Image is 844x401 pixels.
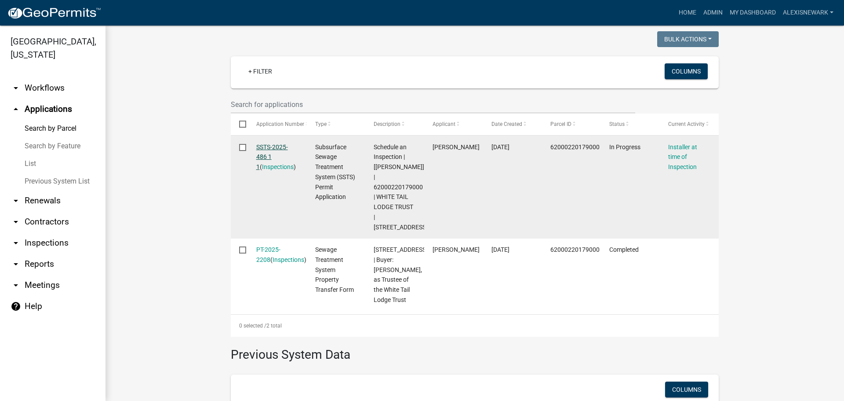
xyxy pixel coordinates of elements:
span: Description [374,121,400,127]
span: 62000220179000 [550,143,600,151]
datatable-header-cell: Application Number [247,114,306,135]
span: In Progress [609,143,640,151]
datatable-header-cell: Applicant [424,114,483,135]
span: Sewage Treatment System Property Transfer Form [315,246,354,293]
a: + Filter [241,63,279,79]
button: Columns [665,382,708,397]
a: My Dashboard [726,4,779,21]
span: Subsurface Sewage Treatment System (SSTS) Permit Application [315,143,355,201]
datatable-header-cell: Description [365,114,424,135]
div: 2 total [231,315,719,337]
a: PT-2025-2208 [256,246,280,263]
i: help [11,301,21,312]
button: Bulk Actions [657,31,719,47]
span: 08/26/2025 [491,246,509,253]
datatable-header-cell: Status [601,114,660,135]
datatable-header-cell: Type [306,114,365,135]
i: arrow_drop_down [11,195,21,206]
i: arrow_drop_down [11,217,21,227]
span: Jill Wagner [433,246,480,253]
span: Scott M Ellingson [433,143,480,151]
span: Type [315,121,327,127]
h3: Previous System Data [231,337,719,364]
span: Applicant [433,121,455,127]
a: Admin [700,4,726,21]
i: arrow_drop_up [11,104,21,114]
span: 10/02/2025 [491,143,509,151]
datatable-header-cell: Parcel ID [542,114,601,135]
a: Home [675,4,700,21]
span: Schedule an Inspection | [Sheila Dahl] | 62000220179000 | WHITE TAIL LODGE TRUST | 18400 CO HWY 42 [374,143,428,231]
i: arrow_drop_down [11,280,21,291]
span: Application Number [256,121,304,127]
a: Installer at time of Inspection [668,143,697,171]
datatable-header-cell: Date Created [483,114,542,135]
div: ( ) [256,142,298,172]
span: 18400 CO HWY 42 | Buyer: Matthew Allen, as Trustee of the White Tail Lodge Trust [374,246,428,303]
datatable-header-cell: Current Activity [660,114,719,135]
i: arrow_drop_down [11,259,21,269]
button: Columns [665,63,708,79]
div: ( ) [256,245,298,265]
span: Parcel ID [550,121,571,127]
span: Completed [609,246,639,253]
span: Current Activity [668,121,705,127]
span: 62000220179000 [550,246,600,253]
datatable-header-cell: Select [231,114,247,135]
span: Date Created [491,121,522,127]
input: Search for applications [231,96,635,114]
a: Inspections [273,256,304,263]
span: Status [609,121,625,127]
a: Inspections [262,163,294,170]
a: SSTS-2025-486 1 1 [256,143,288,171]
i: arrow_drop_down [11,238,21,248]
span: 0 selected / [239,323,266,329]
i: arrow_drop_down [11,83,21,93]
a: alexisnewark [779,4,837,21]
